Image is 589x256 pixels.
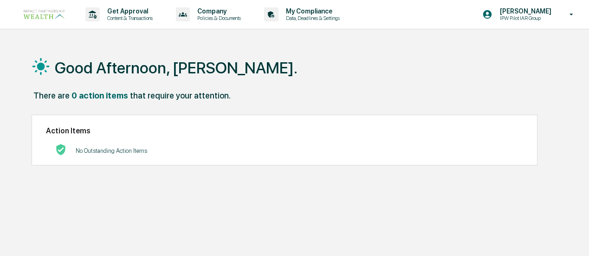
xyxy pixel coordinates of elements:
[71,91,128,100] div: 0 action items
[55,59,298,77] h1: Good Afternoon, [PERSON_NAME].
[33,91,70,100] div: There are
[278,7,344,15] p: My Compliance
[190,15,246,21] p: Policies & Documents
[55,144,66,155] img: No Actions logo
[22,8,67,20] img: logo
[76,147,147,154] p: No Outstanding Action Items
[492,15,556,21] p: IPW Pilot IAR Group
[130,91,231,100] div: that require your attention.
[100,7,157,15] p: Get Approval
[190,7,246,15] p: Company
[100,15,157,21] p: Content & Transactions
[278,15,344,21] p: Data, Deadlines & Settings
[46,126,523,135] h2: Action Items
[492,7,556,15] p: [PERSON_NAME]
